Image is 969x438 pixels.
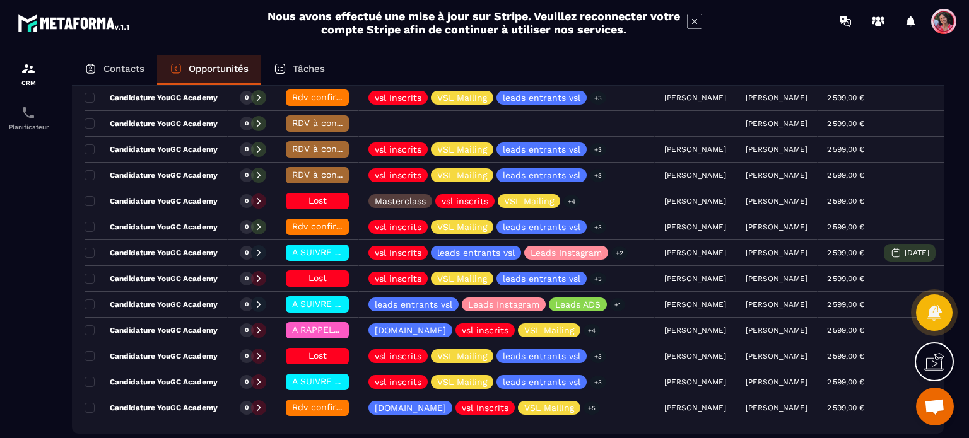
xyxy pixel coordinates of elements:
p: 0 [245,274,249,283]
span: Lost [308,273,327,283]
p: +3 [590,143,606,156]
p: VSL Mailing [437,171,487,180]
p: 2 599,00 € [827,119,864,128]
p: leads entrants vsl [503,352,580,360]
p: 2 599,00 € [827,171,864,180]
p: VSL Mailing [504,197,554,205]
p: Candidature YouGC Academy [85,144,218,154]
span: Lost [308,350,327,360]
p: vsl inscrits [375,145,421,154]
p: 2 599,00 € [827,326,864,335]
p: [PERSON_NAME] [746,222,807,231]
p: 2 599,00 € [827,197,864,205]
p: VSL Mailing [437,377,487,386]
span: A SUIVRE ⏳ [292,247,346,257]
p: 0 [245,171,249,180]
p: +3 [590,169,606,182]
h2: Nous avons effectué une mise à jour sur Stripe. Veuillez reconnecter votre compte Stripe afin de ... [267,9,681,36]
p: leads entrants vsl [503,274,580,283]
p: +4 [584,324,600,337]
p: vsl inscrits [375,93,421,102]
p: VSL Mailing [524,403,574,412]
p: [PERSON_NAME] [746,145,807,154]
p: VSL Mailing [437,274,487,283]
p: leads entrants vsl [437,248,515,257]
p: 2 599,00 € [827,222,864,231]
p: 2 599,00 € [827,93,864,102]
a: schedulerschedulerPlanificateur [3,96,54,140]
p: 2 599,00 € [827,352,864,360]
span: Rdv confirmé ✅ [292,92,363,102]
p: 2 599,00 € [827,403,864,412]
p: Candidature YouGC Academy [85,248,218,258]
p: 2 599,00 € [827,248,864,257]
p: [PERSON_NAME] [746,352,807,360]
p: +1 [610,298,625,311]
p: 0 [245,222,249,231]
p: 2 599,00 € [827,300,864,309]
p: [PERSON_NAME] [746,119,807,128]
p: leads entrants vsl [503,222,580,231]
p: vsl inscrits [375,222,421,231]
p: Candidature YouGC Academy [85,196,218,206]
p: +3 [590,376,606,389]
p: 0 [245,377,249,386]
p: +4 [563,195,580,208]
span: A SUIVRE ⏳ [292,376,346,386]
p: Candidature YouGC Academy [85,118,218,129]
p: VSL Mailing [524,326,574,335]
p: 0 [245,326,249,335]
p: leads entrants vsl [503,171,580,180]
p: Candidature YouGC Academy [85,274,218,284]
p: leads entrants vsl [503,93,580,102]
p: vsl inscrits [375,352,421,360]
p: [PERSON_NAME] [746,93,807,102]
p: [PERSON_NAME] [746,197,807,205]
p: [PERSON_NAME] [746,171,807,180]
p: +5 [584,401,600,415]
p: 0 [245,300,249,309]
p: Leads ADS [555,300,601,309]
span: Rdv confirmé ✅ [292,402,363,412]
p: Candidature YouGC Academy [85,325,218,335]
a: formationformationCRM [3,52,54,96]
p: Tâches [293,63,325,74]
p: vsl inscrits [375,171,421,180]
p: VSL Mailing [437,93,487,102]
p: Opportunités [189,63,249,74]
p: VSL Mailing [437,352,487,360]
p: vsl inscrits [462,403,508,412]
p: Masterclass [375,197,426,205]
p: Candidature YouGC Academy [85,170,218,180]
p: Candidature YouGC Academy [85,403,218,413]
p: 2 599,00 € [827,145,864,154]
p: leads entrants vsl [503,145,580,154]
p: [PERSON_NAME] [746,403,807,412]
img: formation [21,61,36,76]
p: +3 [590,91,606,105]
p: 2 599,00 € [827,274,864,283]
a: Tâches [261,55,338,85]
p: vsl inscrits [375,248,421,257]
span: RDV à conf. A RAPPELER [292,170,398,180]
span: Lost [308,195,327,205]
p: [PERSON_NAME] [746,377,807,386]
p: 0 [245,93,249,102]
span: RDV à conf. A RAPPELER [292,118,398,128]
p: [DOMAIN_NAME] [375,326,446,335]
p: [PERSON_NAME] [746,274,807,283]
p: Candidature YouGC Academy [85,222,218,232]
p: VSL Mailing [437,222,487,231]
img: logo [18,11,131,34]
div: Ouvrir le chat [916,388,954,425]
span: A RAPPELER/GHOST/NO SHOW✖️ [292,325,435,335]
p: [PERSON_NAME] [746,248,807,257]
p: 0 [245,197,249,205]
a: Contacts [72,55,157,85]
p: Contacts [103,63,144,74]
p: 0 [245,145,249,154]
p: leads entrants vsl [503,377,580,386]
p: [DOMAIN_NAME] [375,403,446,412]
p: 0 [245,119,249,128]
p: Leads Instagram [531,248,602,257]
